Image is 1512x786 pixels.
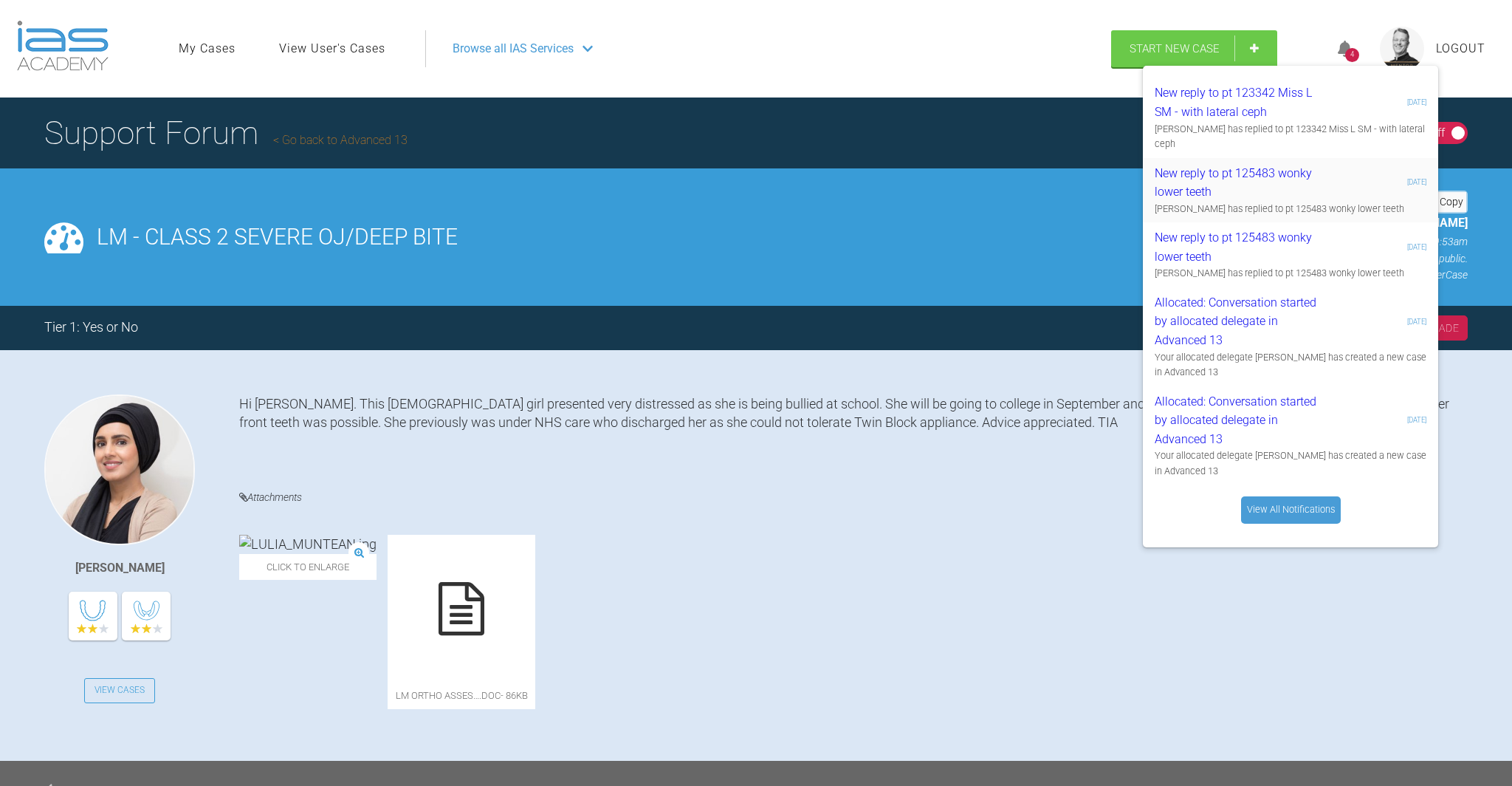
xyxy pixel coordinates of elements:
[1155,83,1331,121] div: New reply to pt 123342 Miss L SM - with lateral ceph
[239,394,1468,466] div: Hi [PERSON_NAME]. This [DEMOGRAPHIC_DATA] girl presented very distressed as she is being bullied ...
[1143,78,1438,157] a: New reply to pt 123342 Miss L SM - with lateral ceph[DATE][PERSON_NAME] has replied to pt 123342 ...
[1345,48,1359,62] div: 4
[44,107,408,159] h1: Support Forum
[1143,158,1438,223] a: New reply to pt 125483 wonky lower teeth[DATE][PERSON_NAME] has replied to pt 125483 wonky lower ...
[273,133,408,147] a: Go back to Advanced 13
[1155,202,1426,216] div: [PERSON_NAME] has replied to pt 125483 wonky lower teeth
[1155,448,1426,479] div: Your allocated delegate [PERSON_NAME] has created a new case in Advanced 13
[84,678,155,703] a: View Cases
[453,39,574,58] span: Browse all IAS Services
[1407,97,1426,108] div: [DATE]
[1380,27,1424,71] img: profile.png
[1155,350,1426,380] div: Your allocated delegate [PERSON_NAME] has created a new case in Advanced 13
[239,488,1468,507] h4: Attachments
[17,21,109,71] img: logo-light.3e3ef733.png
[1111,30,1277,67] a: Start New Case
[1155,392,1331,449] div: Allocated: Conversation started by allocated delegate in Advanced 13
[1422,192,1466,211] div: Copy
[1143,287,1438,386] a: Allocated: Conversation started by allocated delegate in Advanced 13[DATE]Your allocated delegate...
[1407,242,1426,253] div: [DATE]
[239,554,377,580] span: Click to enlarge
[1407,316,1426,327] div: [DATE]
[1407,414,1426,426] div: [DATE]
[179,39,236,58] a: My Cases
[1155,122,1426,152] div: [PERSON_NAME] has replied to pt 123342 Miss L SM - with lateral ceph
[1407,177,1426,188] div: [DATE]
[1130,42,1220,55] span: Start New Case
[388,683,535,708] span: LM ORTHO ASSES….doc - 86KB
[1241,496,1341,523] a: View All Notifications
[1155,164,1331,202] div: New reply to pt 125483 wonky lower teeth
[1429,123,1445,143] div: Off
[44,394,195,545] img: Attiya Ahmed
[75,558,165,578] div: [PERSON_NAME]
[1155,293,1331,350] div: Allocated: Conversation started by allocated delegate in Advanced 13
[97,226,1289,248] h2: LM - CLASS 2 SEVERE OJ/DEEP BITE
[1436,39,1485,58] a: Logout
[1155,266,1426,281] div: [PERSON_NAME] has replied to pt 125483 wonky lower teeth
[239,535,377,553] img: LULIA_MUNTEAN.jpg
[44,317,138,338] div: Tier 1: Yes or No
[1143,386,1438,485] a: Allocated: Conversation started by allocated delegate in Advanced 13[DATE]Your allocated delegate...
[1143,222,1438,287] a: New reply to pt 125483 wonky lower teeth[DATE][PERSON_NAME] has replied to pt 125483 wonky lower ...
[279,39,385,58] a: View User's Cases
[1155,228,1331,266] div: New reply to pt 125483 wonky lower teeth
